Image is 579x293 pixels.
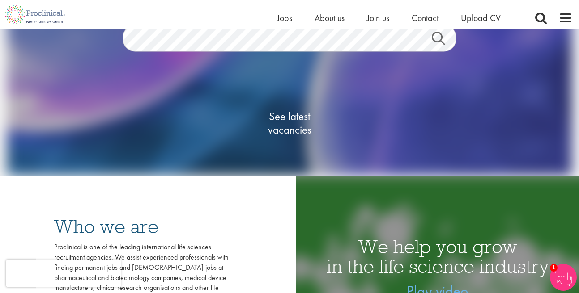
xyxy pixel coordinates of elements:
[296,237,579,276] h1: We help you grow in the life science industry
[412,12,439,24] a: Contact
[550,264,577,291] img: Chatbot
[245,74,334,172] a: See latestvacancies
[54,217,229,236] h3: Who we are
[245,109,334,136] span: See latest vacancies
[277,12,292,24] a: Jobs
[550,264,558,272] span: 1
[425,31,463,49] a: Job search submit button
[461,12,501,24] a: Upload CV
[367,12,389,24] a: Join us
[315,12,345,24] a: About us
[6,260,121,287] iframe: reCAPTCHA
